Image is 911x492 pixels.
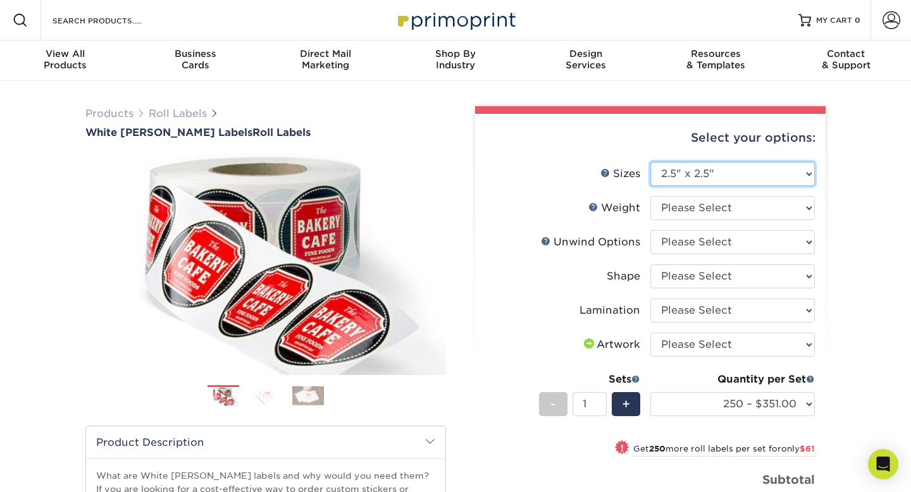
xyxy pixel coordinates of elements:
span: - [550,395,556,414]
a: Shop ByIndustry [390,40,521,81]
img: Roll Labels 02 [250,386,282,405]
span: Business [130,48,261,59]
div: Open Intercom Messenger [868,449,898,479]
div: Artwork [581,337,640,352]
a: Roll Labels [149,108,207,120]
small: Get more roll labels per set for [633,444,815,457]
span: Direct Mail [260,48,390,59]
div: Services [521,48,651,71]
div: Cards [130,48,261,71]
a: Contact& Support [781,40,911,81]
strong: 250 [649,444,666,453]
iframe: Google Customer Reviews [3,453,108,488]
a: BusinessCards [130,40,261,81]
span: only [781,444,815,453]
span: Shop By [390,48,521,59]
span: Resources [651,48,781,59]
span: Contact [781,48,911,59]
div: Unwind Options [541,235,640,250]
img: Primoprint [392,6,519,34]
div: & Templates [651,48,781,71]
a: Direct MailMarketing [260,40,390,81]
div: Industry [390,48,521,71]
div: Select your options: [485,114,815,162]
a: Resources& Templates [651,40,781,81]
div: Marketing [260,48,390,71]
span: + [622,395,630,414]
span: $61 [800,444,815,453]
span: White [PERSON_NAME] Labels [85,126,252,138]
span: MY CART [816,15,852,26]
div: Quantity per Set [650,372,815,387]
div: Sets [539,372,640,387]
span: ! [621,441,624,455]
img: Roll Labels 03 [292,386,324,405]
span: Design [521,48,651,59]
img: Roll Labels 01 [208,386,239,408]
a: White [PERSON_NAME] LabelsRoll Labels [85,126,446,138]
a: DesignServices [521,40,651,81]
div: Sizes [600,166,640,181]
strong: Subtotal [762,472,815,486]
div: Weight [588,200,640,216]
a: Products [85,108,133,120]
span: 0 [855,16,860,25]
h2: Product Description [86,426,445,458]
div: Shape [607,269,640,284]
img: White BOPP Labels 01 [85,140,446,389]
h1: Roll Labels [85,126,446,138]
input: SEARCH PRODUCTS..... [51,13,175,28]
div: & Support [781,48,911,71]
div: Lamination [579,303,640,318]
